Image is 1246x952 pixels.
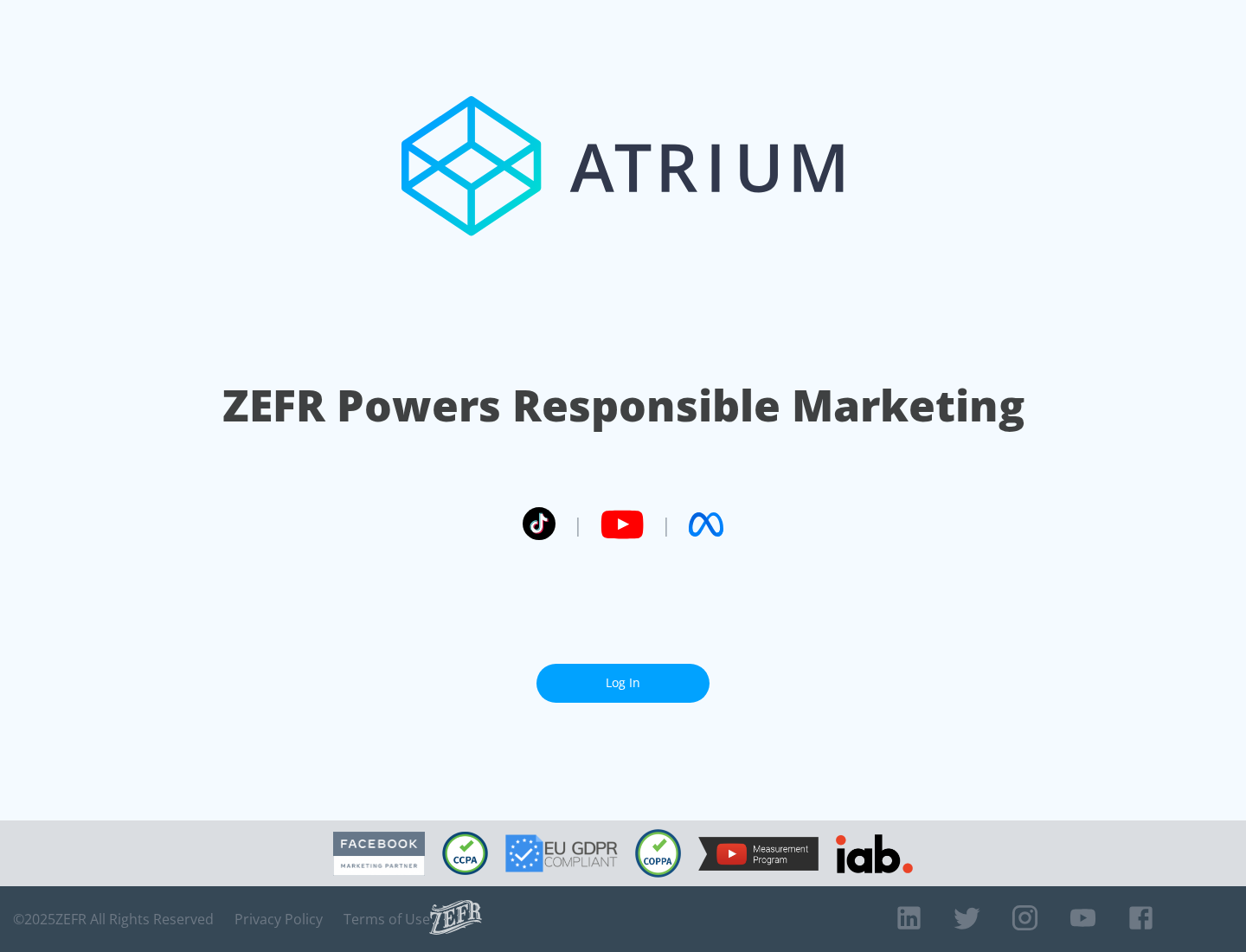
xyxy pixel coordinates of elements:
a: Privacy Policy [234,910,323,928]
span: | [661,511,671,537]
img: YouTube Measurement Program [698,837,819,871]
h1: ZEFR Powers Responsible Marketing [222,376,1024,435]
span: | [573,511,583,537]
img: Facebook Marketing Partner [333,832,425,876]
span: © 2025 ZEFR All Rights Reserved [13,910,214,928]
a: Log In [536,664,710,703]
img: GDPR Compliant [505,834,618,872]
img: IAB [836,834,913,873]
a: Terms of Use [344,910,430,928]
img: CCPA Compliant [442,832,488,875]
img: COPPA Compliant [635,829,681,878]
